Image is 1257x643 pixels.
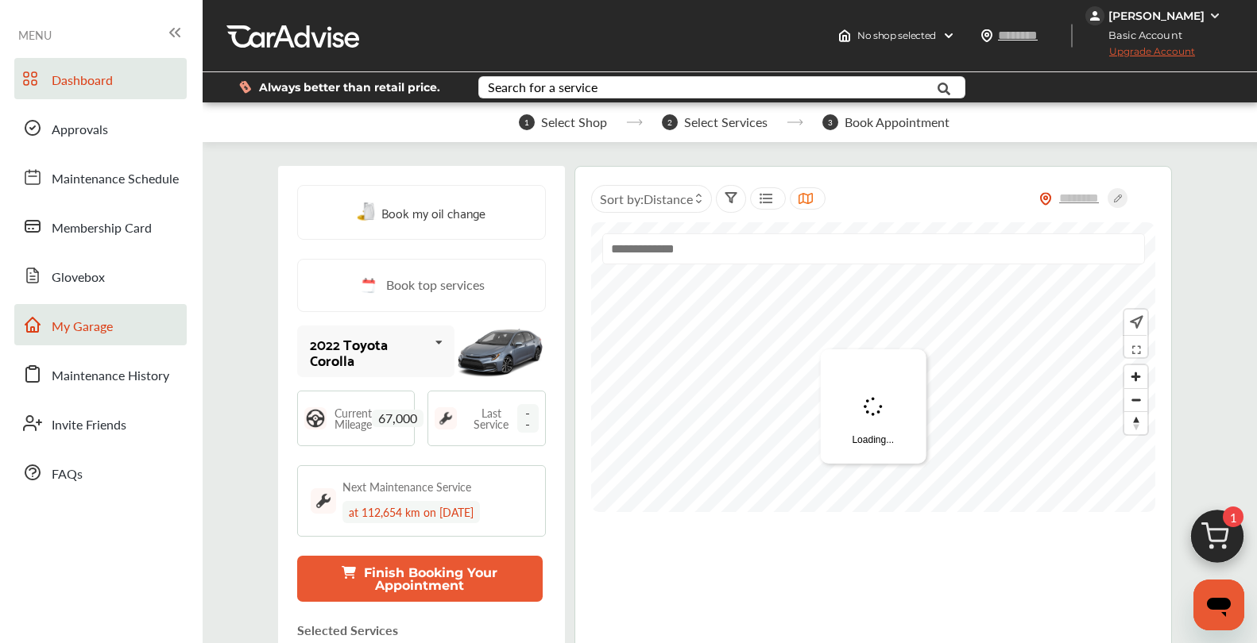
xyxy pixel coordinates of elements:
[14,206,187,247] a: Membership Card
[335,407,372,429] span: Current Mileage
[1124,365,1147,388] button: Zoom in
[1071,24,1073,48] img: header-divider.bc55588e.svg
[297,259,546,312] a: Book top services
[14,452,187,493] a: FAQs
[357,202,485,223] a: Book my oil change
[435,407,457,429] img: maintenance_logo
[838,29,851,42] img: header-home-logo.8d720a4f.svg
[1108,9,1205,23] div: [PERSON_NAME]
[342,479,471,495] div: Next Maintenance Service
[591,222,1156,512] canvas: Map
[845,115,950,129] span: Book Appointment
[239,80,251,94] img: dollor_label_vector.a70140d1.svg
[857,29,936,42] span: No shop selected
[644,190,693,208] span: Distance
[454,318,546,386] img: mobile_13625_st0640_046.jpg
[820,349,926,464] div: Loading...
[541,115,607,129] span: Select Shop
[600,190,693,208] span: Sort by :
[381,202,485,223] span: Book my oil change
[1085,45,1195,65] span: Upgrade Account
[1087,27,1194,44] span: Basic Account
[1223,506,1243,527] span: 1
[519,114,535,130] span: 1
[14,255,187,296] a: Glovebox
[358,275,378,295] img: cal_icon.0803b883.svg
[1124,388,1147,411] button: Zoom out
[52,317,113,337] span: My Garage
[52,268,105,288] span: Glovebox
[1193,579,1244,630] iframe: Button to launch messaging window
[297,556,543,602] button: Finish Booking Your Appointment
[942,29,955,42] img: header-down-arrow.9dd2ce7d.svg
[1209,10,1221,22] img: WGsFRI8htEPBVLJbROoPRyZpYNWhNONpIPPETTm6eUC0GeLEiAAAAAElFTkSuQmCC
[822,114,838,130] span: 3
[684,115,768,129] span: Select Services
[1124,412,1147,434] span: Reset bearing to north
[1039,192,1052,206] img: location_vector_orange.38f05af8.svg
[52,464,83,485] span: FAQs
[1127,314,1143,331] img: recenter.ce011a49.svg
[14,304,187,345] a: My Garage
[18,29,52,41] span: MENU
[465,407,517,429] span: Last Service
[1124,389,1147,411] span: Zoom out
[787,119,803,125] img: stepper-arrow.e24c07c6.svg
[488,81,598,94] div: Search for a service
[662,114,678,130] span: 2
[357,202,377,222] img: oil-change.e5047c97.svg
[1085,6,1104,25] img: jVpblrzwTbfkPYzPPzSLxeg0AAAAASUVORK5CYII=
[304,407,327,429] img: steering_logo
[386,275,485,295] span: Book top services
[517,404,539,433] span: --
[14,107,187,148] a: Approvals
[14,156,187,198] a: Maintenance Schedule
[52,366,169,387] span: Maintenance History
[372,410,424,427] span: 67,000
[259,82,440,93] span: Always better than retail price.
[52,120,108,141] span: Approvals
[14,402,187,444] a: Invite Friends
[310,336,428,368] div: 2022 Toyota Corolla
[14,353,187,395] a: Maintenance History
[52,71,113,91] span: Dashboard
[1179,502,1255,579] img: cart_icon.3d0951e8.svg
[52,415,126,436] span: Invite Friends
[626,119,643,125] img: stepper-arrow.e24c07c6.svg
[52,218,152,239] span: Membership Card
[52,169,179,190] span: Maintenance Schedule
[297,621,398,639] p: Selected Services
[980,29,993,42] img: location_vector.a44bc228.svg
[342,501,480,523] div: at 112,654 km on [DATE]
[311,488,336,514] img: maintenance_logo
[14,58,187,99] a: Dashboard
[1124,411,1147,434] button: Reset bearing to north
